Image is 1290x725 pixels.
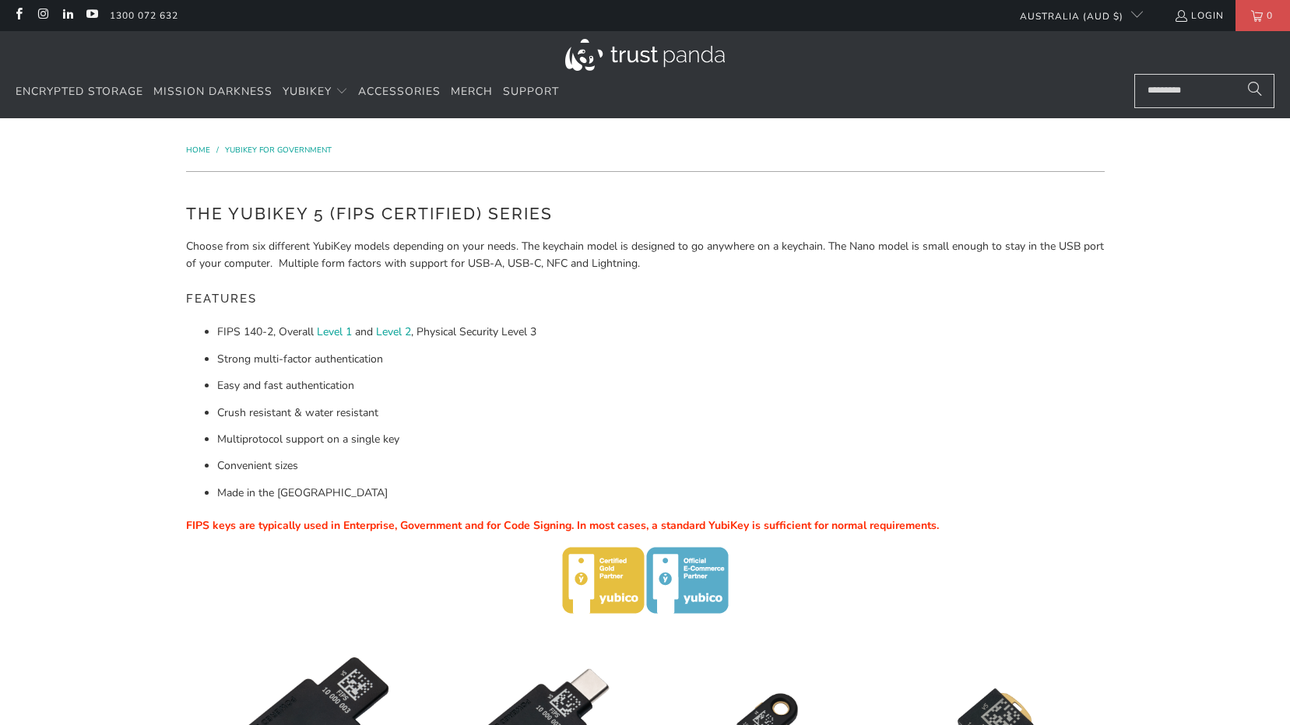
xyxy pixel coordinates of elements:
a: Level 1 [317,324,352,339]
a: Trust Panda Australia on LinkedIn [61,9,74,22]
span: Accessories [358,84,441,99]
a: Merch [451,74,493,110]
li: Crush resistant & water resistant [217,405,1105,422]
summary: YubiKey [283,74,348,110]
a: Home [186,145,213,156]
a: Support [503,74,559,110]
button: Search [1236,74,1274,108]
a: Level 2 [376,324,411,339]
li: Convenient sizes [217,457,1105,475]
li: Strong multi-factor authentication [217,351,1105,368]
span: Support [503,84,559,99]
a: Login [1174,7,1224,24]
input: Search... [1134,74,1274,108]
li: Made in the [GEOGRAPHIC_DATA] [217,485,1105,502]
a: Mission Darkness [153,74,272,110]
h2: The YubiKey 5 (FIPS Certified) Series [186,201,1105,226]
a: Accessories [358,74,441,110]
a: Trust Panda Australia on Instagram [36,9,49,22]
a: YubiKey for Government [225,145,332,156]
span: FIPS keys are typically used in Enterprise, Government and for Code Signing. In most cases, a sta... [186,518,939,533]
a: 1300 072 632 [110,7,178,24]
li: Easy and fast authentication [217,377,1105,394]
img: Trust Panda Australia [565,39,725,71]
span: Mission Darkness [153,84,272,99]
li: Multiprotocol support on a single key [217,431,1105,448]
span: Merch [451,84,493,99]
span: / [216,145,219,156]
nav: Translation missing: en.navigation.header.main_nav [16,74,559,110]
span: YubiKey [283,84,332,99]
span: Home [186,145,210,156]
span: Encrypted Storage [16,84,143,99]
a: Encrypted Storage [16,74,143,110]
a: Trust Panda Australia on YouTube [85,9,98,22]
h5: Features [186,285,1105,313]
p: Choose from six different YubiKey models depending on your needs. The keychain model is designed ... [186,238,1105,273]
a: Trust Panda Australia on Facebook [12,9,25,22]
li: FIPS 140-2, Overall and , Physical Security Level 3 [217,324,1105,341]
